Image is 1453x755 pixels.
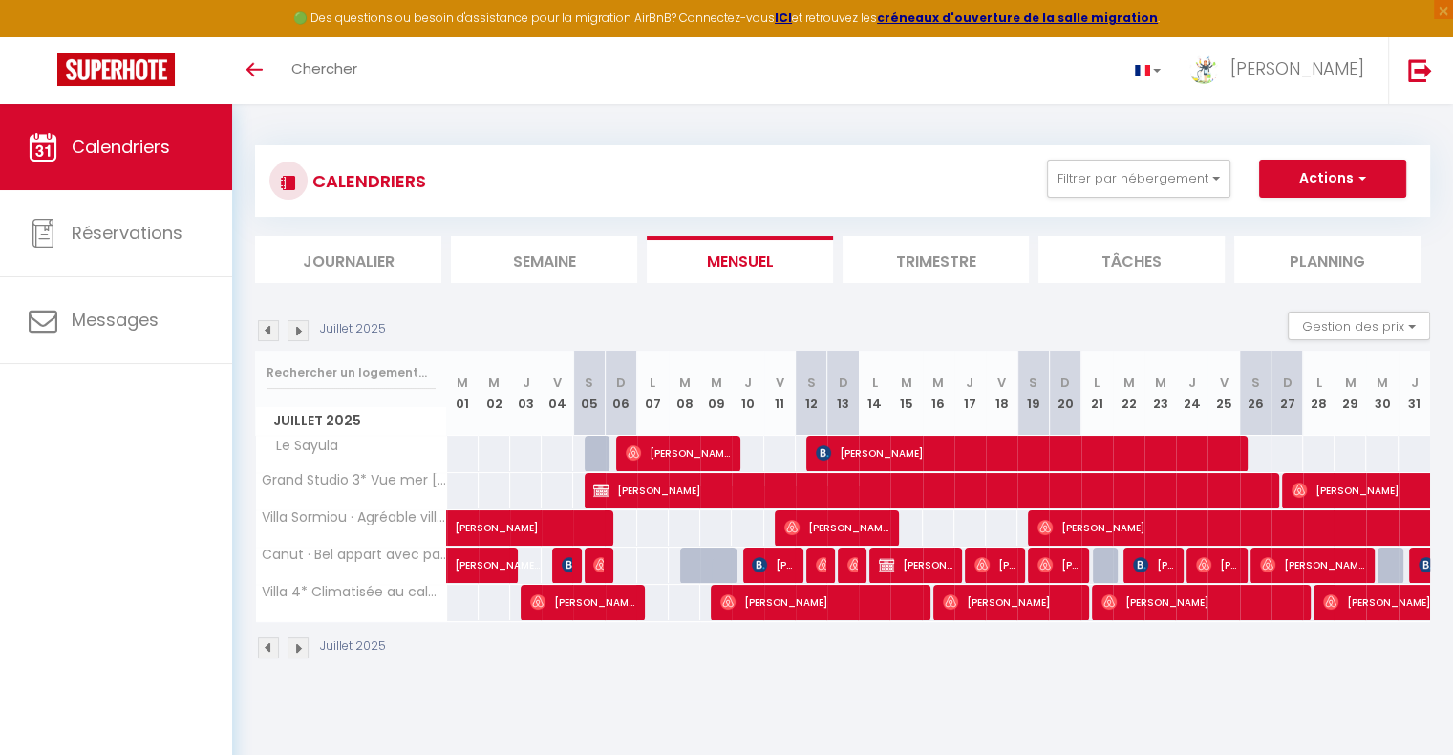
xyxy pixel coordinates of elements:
span: Villa 4* Climatisée au calme proche mer et vignes [259,585,450,599]
button: Actions [1259,160,1406,198]
th: 19 [1017,351,1049,436]
abbr: M [457,374,468,392]
img: ... [1189,54,1218,84]
th: 15 [890,351,922,436]
li: Tâches [1038,236,1225,283]
th: 23 [1144,351,1176,436]
span: [PERSON_NAME] [752,547,794,583]
abbr: S [807,374,816,392]
abbr: V [776,374,784,392]
button: Filtrer par hébergement [1047,160,1230,198]
span: [PERSON_NAME] [816,435,1236,471]
th: 28 [1303,351,1335,436]
span: Canut · Bel appart avec parking, 150 m du vieux port, 50m2 [259,548,450,562]
th: 24 [1176,351,1207,436]
li: Planning [1234,236,1421,283]
span: [PERSON_NAME] [1260,547,1365,583]
span: [PERSON_NAME] [626,435,731,471]
abbr: S [585,374,593,392]
th: 30 [1366,351,1398,436]
abbr: J [1188,374,1196,392]
span: [PERSON_NAME] [1230,56,1364,80]
img: logout [1408,58,1432,82]
span: [PERSON_NAME] [593,472,1266,508]
abbr: M [679,374,691,392]
abbr: J [966,374,973,392]
span: [PERSON_NAME] [847,547,858,583]
span: Calendriers [72,135,170,159]
abbr: D [616,374,626,392]
p: Juillet 2025 [320,637,386,656]
abbr: V [997,374,1006,392]
th: 08 [669,351,700,436]
th: 22 [1113,351,1144,436]
span: Le Sayula [259,436,343,457]
th: 05 [573,351,605,436]
th: 21 [1081,351,1113,436]
a: [PERSON_NAME] [PERSON_NAME] [447,548,479,584]
a: ICI [775,10,792,26]
a: créneaux d'ouverture de la salle migration [877,10,1158,26]
li: Journalier [255,236,441,283]
span: [PERSON_NAME] [1037,547,1079,583]
span: Messages [72,308,159,332]
abbr: L [1316,374,1322,392]
abbr: V [1219,374,1228,392]
th: 16 [923,351,954,436]
abbr: M [1377,374,1388,392]
span: Chercher [291,58,357,78]
th: 29 [1335,351,1366,436]
th: 01 [447,351,479,436]
th: 04 [542,351,573,436]
span: Grand Studio 3* Vue mer [GEOGRAPHIC_DATA] [259,473,450,487]
a: ... [PERSON_NAME] [1175,37,1388,104]
th: 18 [986,351,1017,436]
span: Réservations [72,221,182,245]
abbr: L [1094,374,1100,392]
span: Villa Sormiou · Agréable villa avec piscine [259,510,450,525]
abbr: M [1155,374,1166,392]
span: [PERSON_NAME] [943,584,1079,620]
span: [PERSON_NAME] [784,509,889,546]
abbr: V [553,374,562,392]
th: 09 [700,351,732,436]
a: Chercher [277,37,372,104]
iframe: Chat [1372,669,1439,741]
abbr: M [1122,374,1134,392]
th: 26 [1240,351,1271,436]
span: [PERSON_NAME]—[GEOGRAPHIC_DATA] [1196,547,1238,583]
span: [PERSON_NAME] [530,584,635,620]
abbr: M [488,374,500,392]
abbr: M [711,374,722,392]
abbr: J [744,374,752,392]
th: 20 [1049,351,1080,436]
abbr: L [872,374,878,392]
abbr: S [1251,374,1260,392]
button: Gestion des prix [1288,312,1430,340]
span: [PERSON_NAME] [1133,547,1175,583]
h3: CALENDRIERS [308,160,426,203]
span: [PERSON_NAME] [593,547,604,583]
th: 11 [764,351,796,436]
th: 13 [827,351,859,436]
span: [PERSON_NAME] [974,547,1016,583]
th: 12 [796,351,827,436]
span: [PERSON_NAME] [816,547,826,583]
abbr: D [839,374,848,392]
th: 14 [859,351,890,436]
span: [PERSON_NAME] [PERSON_NAME] [455,537,543,573]
abbr: S [1029,374,1037,392]
abbr: D [1060,374,1070,392]
p: Juillet 2025 [320,320,386,338]
img: Super Booking [57,53,175,86]
abbr: M [1345,374,1357,392]
li: Trimestre [843,236,1029,283]
span: [PERSON_NAME] [455,500,674,536]
span: [PERSON_NAME] porte [562,547,572,583]
th: 25 [1207,351,1239,436]
th: 27 [1271,351,1303,436]
li: Semaine [451,236,637,283]
th: 02 [479,351,510,436]
th: 07 [637,351,669,436]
